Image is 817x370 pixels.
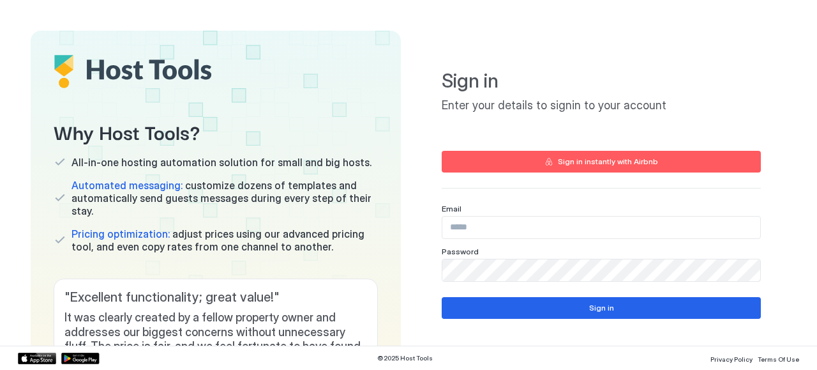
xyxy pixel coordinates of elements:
[442,297,761,319] button: Sign in
[558,156,658,167] div: Sign in instantly with Airbnb
[710,355,753,363] span: Privacy Policy
[71,227,378,253] span: adjust prices using our advanced pricing tool, and even copy rates from one channel to another.
[71,179,378,217] span: customize dozens of templates and automatically send guests messages during every step of their s...
[64,311,367,368] span: It was clearly created by a fellow property owner and addresses our biggest concerns without unne...
[589,302,614,314] div: Sign in
[442,204,461,213] span: Email
[61,353,100,364] a: Google Play Store
[71,156,371,169] span: All-in-one hosting automation solution for small and big hosts.
[710,351,753,365] a: Privacy Policy
[71,227,170,240] span: Pricing optimization:
[442,247,479,256] span: Password
[442,217,760,238] input: Input Field
[377,354,433,362] span: © 2025 Host Tools
[442,98,761,113] span: Enter your details to signin to your account
[442,259,760,281] input: Input Field
[54,117,378,146] span: Why Host Tools?
[18,353,56,364] a: App Store
[758,355,799,363] span: Terms Of Use
[442,69,761,93] span: Sign in
[71,179,183,192] span: Automated messaging:
[442,151,761,173] button: Sign in instantly with Airbnb
[64,289,367,305] span: " Excellent functionality; great value! "
[758,351,799,365] a: Terms Of Use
